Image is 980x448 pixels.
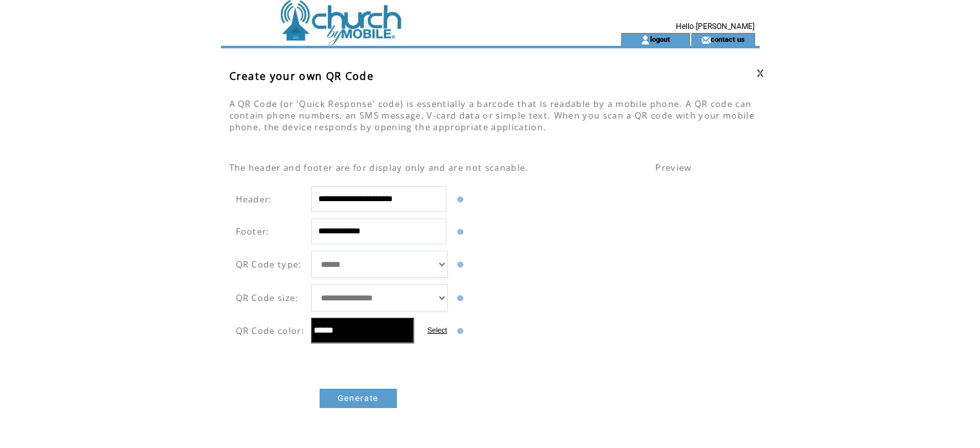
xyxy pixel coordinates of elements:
[427,326,447,334] label: Select
[229,69,374,83] span: Create your own QR Code
[640,35,650,45] img: account_icon.gif
[320,389,397,408] a: Generate
[701,35,711,45] img: contact_us_icon.gif
[236,258,302,270] span: QR Code type:
[454,197,463,202] img: help.gif
[650,35,670,43] a: logout
[454,328,463,334] img: help.gif
[236,292,299,304] span: QR Code size:
[229,98,755,133] span: A QR Code (or 'Quick Response' code) is essentially a barcode that is readable by a mobile phone....
[454,229,463,235] img: help.gif
[236,325,305,336] span: QR Code color:
[236,226,270,237] span: Footer:
[236,193,273,205] span: Header:
[229,162,529,173] span: The header and footer are for display only and are not scanable.
[711,35,745,43] a: contact us
[454,262,463,268] img: help.gif
[676,22,754,31] span: Hello [PERSON_NAME]
[454,295,463,301] img: help.gif
[655,162,691,173] span: Preview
